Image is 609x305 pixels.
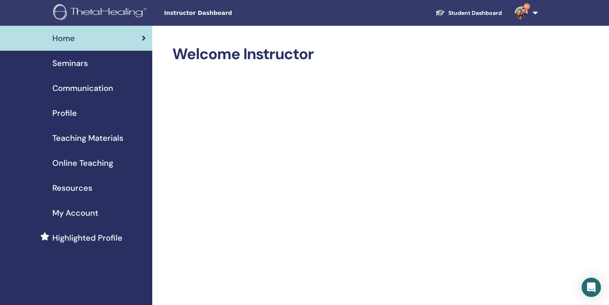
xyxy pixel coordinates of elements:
span: Online Teaching [52,157,113,169]
a: Student Dashboard [429,6,508,21]
span: 9+ [524,3,530,10]
span: Instructor Dashboard [164,9,285,17]
span: Profile [52,107,77,119]
h2: Welcome Instructor [172,45,536,64]
img: default.jpg [515,6,528,19]
img: logo.png [53,4,149,22]
span: My Account [52,207,98,219]
span: Communication [52,82,113,94]
span: Teaching Materials [52,132,123,144]
span: Home [52,32,75,44]
span: Seminars [52,57,88,69]
span: Resources [52,182,92,194]
span: Highlighted Profile [52,232,122,244]
img: graduation-cap-white.svg [435,9,445,16]
div: Open Intercom Messenger [582,278,601,297]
